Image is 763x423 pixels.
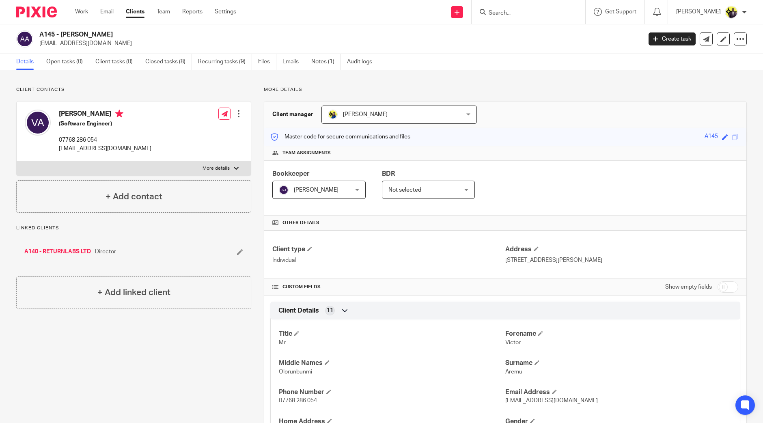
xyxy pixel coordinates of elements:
[649,32,696,45] a: Create task
[24,248,91,256] a: A140 - RETURNLABS LTD
[311,54,341,70] a: Notes (1)
[725,6,738,19] img: Yemi-Starbridge.jpg
[16,30,33,47] img: svg%3E
[39,30,517,39] h2: A145 - [PERSON_NAME]
[676,8,721,16] p: [PERSON_NAME]
[182,8,203,16] a: Reports
[95,248,116,256] span: Director
[198,54,252,70] a: Recurring tasks (9)
[203,165,230,172] p: More details
[505,330,732,338] h4: Forename
[505,398,598,404] span: [EMAIL_ADDRESS][DOMAIN_NAME]
[328,110,338,119] img: Bobo-Starbridge%201.jpg
[215,8,236,16] a: Settings
[59,145,151,153] p: [EMAIL_ADDRESS][DOMAIN_NAME]
[59,120,151,128] h5: (Software Engineer)
[505,245,738,254] h4: Address
[505,388,732,397] h4: Email Address
[75,8,88,16] a: Work
[505,256,738,264] p: [STREET_ADDRESS][PERSON_NAME]
[279,340,286,345] span: Mr
[106,190,162,203] h4: + Add contact
[272,284,505,290] h4: CUSTOM FIELDS
[16,225,251,231] p: Linked clients
[705,132,718,142] div: A145
[382,170,395,177] span: BDR
[343,112,388,117] span: [PERSON_NAME]
[264,86,747,93] p: More details
[97,286,170,299] h4: + Add linked client
[272,110,313,119] h3: Client manager
[39,39,636,47] p: [EMAIL_ADDRESS][DOMAIN_NAME]
[282,220,319,226] span: Other details
[279,330,505,338] h4: Title
[258,54,276,70] a: Files
[605,9,636,15] span: Get Support
[59,136,151,144] p: 07768 286 054
[279,359,505,367] h4: Middle Names
[16,86,251,93] p: Client contacts
[505,369,522,375] span: Aremu
[282,150,331,156] span: Team assignments
[279,185,289,195] img: svg%3E
[279,369,312,375] span: Olorunbunmi
[272,245,505,254] h4: Client type
[16,6,57,17] img: Pixie
[95,54,139,70] a: Client tasks (0)
[272,170,310,177] span: Bookkeeper
[279,388,505,397] h4: Phone Number
[327,306,333,315] span: 11
[278,306,319,315] span: Client Details
[388,187,421,193] span: Not selected
[347,54,378,70] a: Audit logs
[25,110,51,136] img: svg%3E
[59,110,151,120] h4: [PERSON_NAME]
[282,54,305,70] a: Emails
[46,54,89,70] a: Open tasks (0)
[145,54,192,70] a: Closed tasks (8)
[16,54,40,70] a: Details
[157,8,170,16] a: Team
[126,8,144,16] a: Clients
[100,8,114,16] a: Email
[279,398,317,404] span: 07768 286 054
[294,187,338,193] span: [PERSON_NAME]
[665,283,712,291] label: Show empty fields
[270,133,410,141] p: Master code for secure communications and files
[272,256,505,264] p: Individual
[488,10,561,17] input: Search
[115,110,123,118] i: Primary
[505,340,521,345] span: Victor
[505,359,732,367] h4: Surname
